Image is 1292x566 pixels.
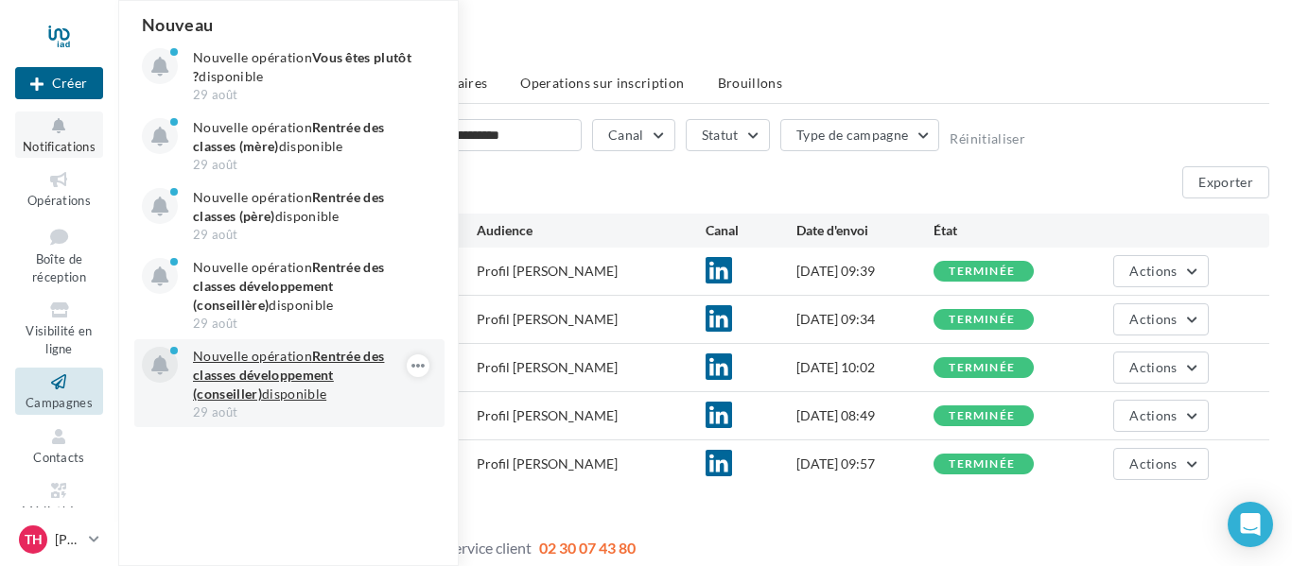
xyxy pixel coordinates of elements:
[15,296,103,360] a: Visibilité en ligne
[22,504,97,519] span: Médiathèque
[1129,359,1177,375] span: Actions
[1129,263,1177,279] span: Actions
[592,119,675,151] button: Canal
[55,530,81,549] p: [PERSON_NAME]
[934,221,1071,240] div: État
[33,450,85,465] span: Contacts
[25,530,43,549] span: TH
[32,251,86,284] span: Boîte de réception
[1113,448,1208,480] button: Actions
[1182,166,1269,198] button: Exporter
[15,522,103,557] a: TH [PERSON_NAME]
[780,119,940,151] button: Type de campagne
[796,455,934,473] div: [DATE] 09:57
[1113,400,1208,432] button: Actions
[1113,255,1208,287] button: Actions
[796,221,934,240] div: Date d'envoi
[1113,352,1208,384] button: Actions
[446,539,532,557] span: Service client
[686,119,770,151] button: Statut
[477,221,706,240] div: Audience
[1129,407,1177,423] span: Actions
[15,67,103,99] button: Créer
[27,193,91,208] span: Opérations
[1228,502,1273,547] div: Open Intercom Messenger
[949,410,1015,422] div: terminée
[706,221,797,240] div: Canal
[15,165,103,212] a: Opérations
[520,75,684,91] span: Operations sur inscription
[26,323,92,356] span: Visibilité en ligne
[23,139,96,154] span: Notifications
[1113,303,1208,335] button: Actions
[477,455,618,473] div: Profil [PERSON_NAME]
[950,131,1025,146] button: Réinitialiser
[15,476,103,523] a: Médiathèque
[15,368,103,414] a: Campagnes
[949,458,1015,471] div: terminée
[796,262,934,281] div: [DATE] 09:39
[477,358,618,377] div: Profil [PERSON_NAME]
[15,67,103,99] div: Nouvelle campagne
[949,362,1015,374] div: terminée
[15,220,103,289] a: Boîte de réception
[949,314,1015,326] div: terminée
[1129,455,1177,472] span: Actions
[26,395,93,410] span: Campagnes
[718,75,783,91] span: Brouillons
[15,422,103,469] a: Contacts
[477,310,618,329] div: Profil [PERSON_NAME]
[141,30,1269,59] div: Mes campagnes
[796,310,934,329] div: [DATE] 09:34
[477,406,618,425] div: Profil [PERSON_NAME]
[1129,311,1177,327] span: Actions
[15,111,103,158] button: Notifications
[796,358,934,377] div: [DATE] 10:02
[949,266,1015,278] div: terminée
[539,539,636,557] span: 02 30 07 43 80
[796,406,934,425] div: [DATE] 08:49
[477,262,618,281] div: Profil [PERSON_NAME]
